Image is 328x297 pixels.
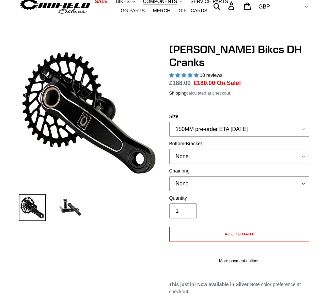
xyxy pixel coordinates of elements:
p: Note color preference at checkout. [169,281,310,295]
span: On Sale! [217,79,241,87]
div: calculated at checkout. [169,90,310,97]
span: 10 reviews [200,72,222,78]
h1: [PERSON_NAME] Bikes DH Cranks [169,43,310,69]
img: Load image into Gallery viewer, Canfield Bikes DH Cranks [19,194,46,221]
span: GG PARTS [121,8,145,14]
img: Load image into Gallery viewer, Canfield Bikes DH Cranks [56,194,83,221]
span: MERCH [153,8,170,14]
span: 4.90 stars [169,72,200,78]
s: £188.00 [169,80,191,86]
a: Shipping [169,90,187,96]
a: GG PARTS [117,6,148,15]
label: Size [169,113,310,120]
strong: This just in! Now available in Silver. [169,282,250,287]
button: Add to cart [169,227,310,242]
a: MERCH [150,6,174,15]
label: Quantity [169,195,310,202]
span: GIFT CARDS [178,8,207,14]
label: Chainring [169,167,310,175]
span: Add to cart [224,231,254,236]
a: More payment options [169,258,310,264]
span: £180.00 [194,80,215,86]
label: Bottom-Bracket [169,140,310,147]
a: GIFT CARDS [175,6,211,15]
